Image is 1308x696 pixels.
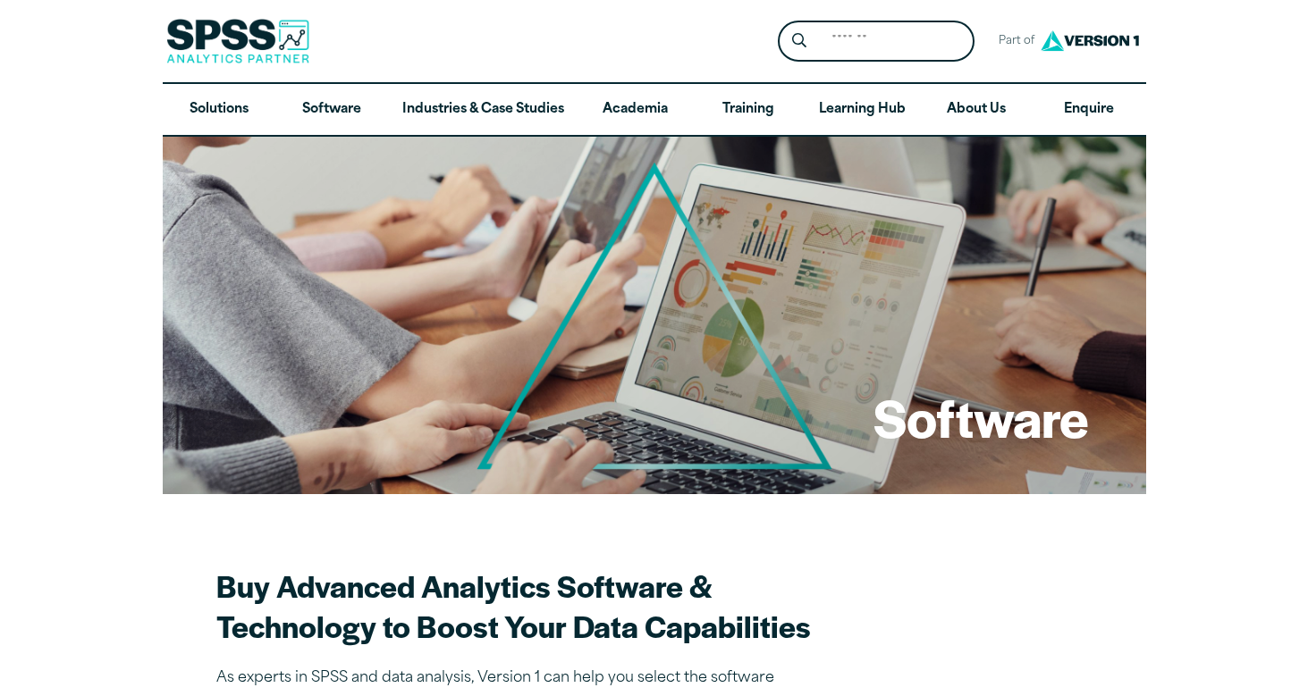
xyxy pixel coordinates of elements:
[691,84,804,136] a: Training
[920,84,1033,136] a: About Us
[216,566,813,646] h2: Buy Advanced Analytics Software & Technology to Boost Your Data Capabilities
[873,382,1089,452] h1: Software
[782,25,815,58] button: Search magnifying glass icon
[166,19,309,63] img: SPSS Analytics Partner
[792,33,806,48] svg: Search magnifying glass icon
[388,84,578,136] a: Industries & Case Studies
[163,84,1146,136] nav: Desktop version of site main menu
[275,84,388,136] a: Software
[778,21,975,63] form: Site Header Search Form
[578,84,691,136] a: Academia
[805,84,920,136] a: Learning Hub
[163,84,275,136] a: Solutions
[989,29,1036,55] span: Part of
[1036,24,1143,57] img: Version1 Logo
[1033,84,1145,136] a: Enquire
